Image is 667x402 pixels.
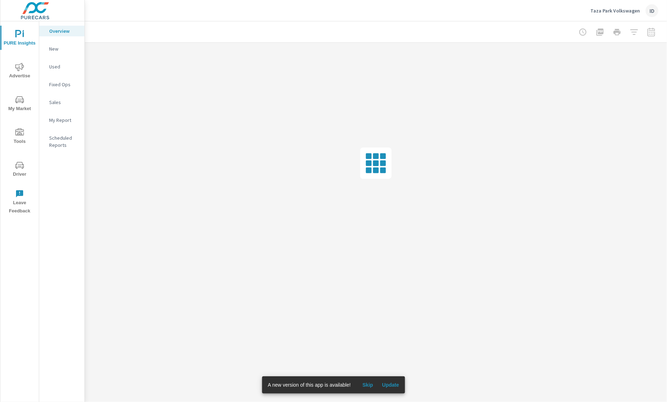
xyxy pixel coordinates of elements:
p: New [49,45,79,52]
p: Fixed Ops [49,81,79,88]
span: A new version of this app is available! [268,382,351,388]
button: Skip [356,379,379,391]
button: Update [379,379,402,391]
div: Overview [39,26,84,36]
p: Scheduled Reports [49,134,79,149]
div: nav menu [0,21,39,218]
span: Driver [2,161,37,179]
div: ID [646,4,658,17]
span: Update [382,382,399,388]
span: Advertise [2,63,37,80]
div: New [39,43,84,54]
div: Scheduled Reports [39,133,84,150]
p: Sales [49,99,79,106]
div: Sales [39,97,84,108]
span: Leave Feedback [2,190,37,215]
p: Taza Park Volkswagen [590,7,640,14]
div: Fixed Ops [39,79,84,90]
p: Used [49,63,79,70]
p: My Report [49,117,79,124]
div: Used [39,61,84,72]
span: PURE Insights [2,30,37,47]
span: Skip [359,382,376,388]
div: My Report [39,115,84,125]
span: Tools [2,128,37,146]
p: Overview [49,27,79,35]
span: My Market [2,96,37,113]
